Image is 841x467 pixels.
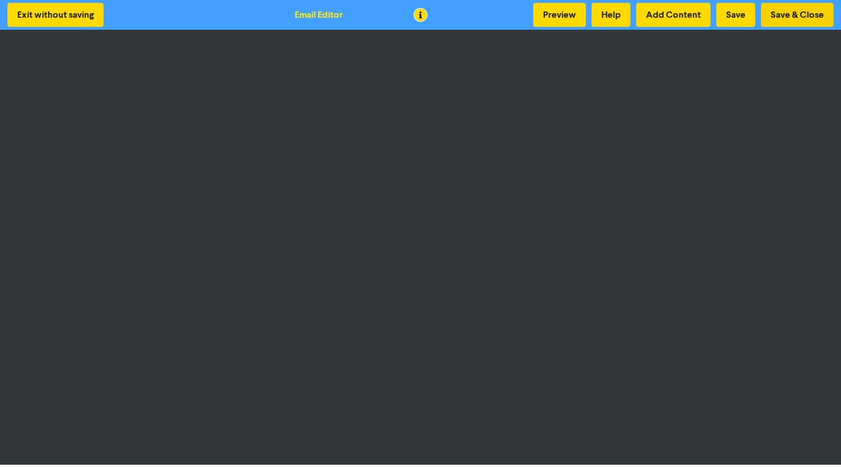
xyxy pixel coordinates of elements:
button: Save [716,3,755,27]
button: Save & Close [761,3,834,27]
div: Email Editor [295,8,343,22]
button: Preview [533,3,586,27]
button: Add Content [636,3,711,27]
button: Exit without saving [7,3,104,27]
button: Help [592,3,630,27]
